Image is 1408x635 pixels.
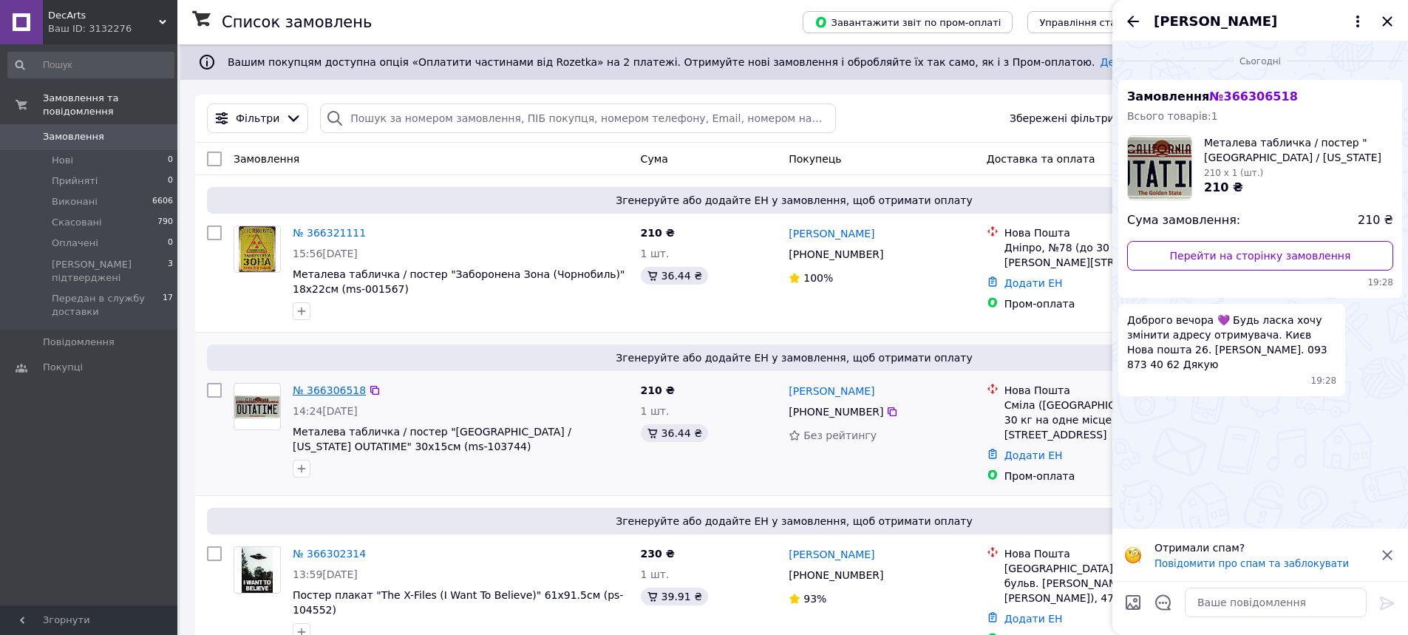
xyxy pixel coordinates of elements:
[52,174,98,188] span: Прийняті
[1204,135,1393,165] span: Металева табличка / постер "[GEOGRAPHIC_DATA] / [US_STATE] OUTATIME" 30x15см (ms-103744)
[1010,111,1118,126] span: Збережені фільтри:
[236,111,279,126] span: Фільтри
[52,154,73,167] span: Нові
[1127,313,1336,372] span: Доброго вечора 💜 Будь ласка хочу змінити адресу отримувача. Києв Нова пошта 26. [PERSON_NAME]. 09...
[641,384,675,396] span: 210 ₴
[293,268,625,295] a: Металева табличка / постер "Заборонена Зона (Чорнобиль)" 18x22см (ms-001567)
[293,405,358,417] span: 14:24[DATE]
[641,588,708,605] div: 39.91 ₴
[1127,212,1240,229] span: Сума замовлення:
[293,548,366,560] a: № 366302314
[234,225,281,273] a: Фото товару
[641,248,670,259] span: 1 шт.
[213,514,1375,529] span: Згенеруйте або додайте ЕН у замовлення, щоб отримати оплату
[239,226,276,272] img: Фото товару
[1004,225,1212,240] div: Нова Пошта
[789,547,874,562] a: [PERSON_NAME]
[43,92,177,118] span: Замовлення та повідомлення
[1311,375,1337,387] span: 19:28 12.10.2025
[234,383,281,430] a: Фото товару
[48,9,159,22] span: DecArts
[234,395,280,418] img: Фото товару
[1004,546,1212,561] div: Нова Пошта
[1154,12,1277,31] span: [PERSON_NAME]
[641,548,675,560] span: 230 ₴
[1004,296,1212,311] div: Пром-оплата
[803,593,826,605] span: 93%
[320,103,835,133] input: Пошук за номером замовлення, ПІБ покупця, номером телефону, Email, номером накладної
[157,216,173,229] span: 790
[1204,168,1263,178] span: 210 x 1 (шт.)
[789,384,874,398] a: [PERSON_NAME]
[222,13,372,31] h1: Список замовлень
[242,547,273,593] img: Фото товару
[1209,89,1297,103] span: № 366306518
[1004,240,1212,270] div: Дніпро, №78 (до 30 кг): просп. [PERSON_NAME][STREET_ADDRESS]
[152,195,173,208] span: 6606
[1004,613,1063,625] a: Додати ЕН
[293,227,366,239] a: № 366321111
[1154,593,1173,612] button: Відкрити шаблони відповідей
[43,130,104,143] span: Замовлення
[786,565,886,585] div: [PHONE_NUMBER]
[789,226,874,241] a: [PERSON_NAME]
[1004,398,1212,442] div: Сміла ([GEOGRAPHIC_DATA].), №6 (до 30 кг на одне місце): вул. [STREET_ADDRESS]
[293,589,623,616] a: Постер плакат "The X-Files (I Want To Believe)" 61x91.5см (ps-104552)
[43,361,83,374] span: Покупці
[1127,89,1298,103] span: Замовлення
[213,193,1375,208] span: Згенеруйте або додайте ЕН у замовлення, щоб отримати оплату
[293,248,358,259] span: 15:56[DATE]
[814,16,1001,29] span: Завантажити звіт по пром-оплаті
[293,426,571,452] a: Металева табличка / постер "[GEOGRAPHIC_DATA] / [US_STATE] OUTATIME" 30x15см (ms-103744)
[52,216,102,229] span: Скасовані
[786,244,886,265] div: [PHONE_NUMBER]
[228,56,1165,68] span: Вашим покупцям доступна опція «Оплатити частинами від Rozetka» на 2 платежі. Отримуйте нові замов...
[1004,277,1063,289] a: Додати ЕН
[43,336,115,349] span: Повідомлення
[1039,17,1152,28] span: Управління статусами
[293,568,358,580] span: 13:59[DATE]
[52,237,98,250] span: Оплачені
[168,237,173,250] span: 0
[163,292,173,319] span: 17
[168,258,173,285] span: 3
[641,153,668,165] span: Cума
[1127,276,1393,289] span: 19:28 12.10.2025
[1124,546,1142,564] img: :face_with_monocle:
[1154,540,1370,555] p: Отримали спам?
[213,350,1375,365] span: Згенеруйте або додайте ЕН у замовлення, щоб отримати оплату
[168,174,173,188] span: 0
[803,429,877,441] span: Без рейтингу
[1101,56,1166,68] a: Детальніше
[168,154,173,167] span: 0
[803,11,1013,33] button: Завантажити звіт по пром-оплаті
[234,546,281,594] a: Фото товару
[641,568,670,580] span: 1 шт.
[1234,55,1287,68] span: Сьогодні
[1004,449,1063,461] a: Додати ЕН
[1378,13,1396,30] button: Закрити
[52,258,168,285] span: [PERSON_NAME] підтверджені
[234,153,299,165] span: Замовлення
[1127,110,1218,122] span: Всього товарів: 1
[52,195,98,208] span: Виконані
[1004,561,1212,605] div: [GEOGRAPHIC_DATA], №327 (до 30 кг): бульв. [PERSON_NAME] (ран. [PERSON_NAME]), 47/15
[1154,12,1367,31] button: [PERSON_NAME]
[786,401,886,422] div: [PHONE_NUMBER]
[789,153,841,165] span: Покупець
[641,267,708,285] div: 36.44 ₴
[641,405,670,417] span: 1 шт.
[1004,383,1212,398] div: Нова Пошта
[1004,469,1212,483] div: Пром-оплата
[1118,53,1402,68] div: 12.10.2025
[48,22,177,35] div: Ваш ID: 3132276
[293,384,366,396] a: № 366306518
[987,153,1095,165] span: Доставка та оплата
[641,227,675,239] span: 210 ₴
[1127,241,1393,271] a: Перейти на сторінку замовлення
[1154,558,1349,569] button: Повідомити про спам та заблокувати
[641,424,708,442] div: 36.44 ₴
